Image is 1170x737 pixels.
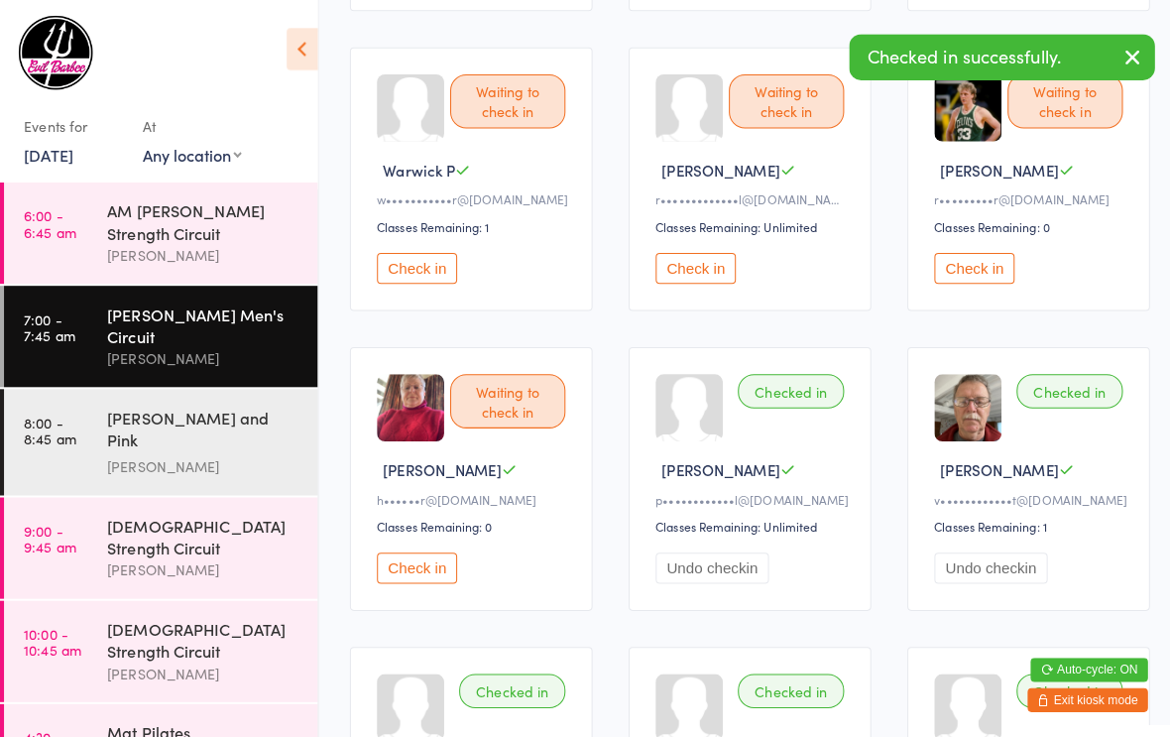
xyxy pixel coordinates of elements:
[1007,370,1112,404] div: Checked in
[26,619,82,651] time: 10:00 - 10:45 am
[732,667,837,700] div: Checked in
[108,655,299,677] div: [PERSON_NAME]
[108,241,299,264] div: [PERSON_NAME]
[1021,651,1137,675] button: Auto-cycle: ON
[926,250,1005,281] button: Check in
[20,15,94,89] img: Evil Barbee Personal Training
[108,713,299,735] div: Mat Pilates
[723,73,837,127] div: Waiting to check in
[375,547,454,577] button: Check in
[381,454,498,475] span: [PERSON_NAME]
[108,300,299,343] div: [PERSON_NAME] Men's Circuit
[143,109,241,142] div: At
[650,215,843,232] div: Classes Remaining: Unlimited
[108,509,299,553] div: [DEMOGRAPHIC_DATA] Strength Circuit
[650,547,762,577] button: Undo checkin
[656,158,773,179] span: [PERSON_NAME]
[1007,667,1112,700] div: Checked in
[6,594,316,694] a: 10:00 -10:45 am[DEMOGRAPHIC_DATA] Strength Circuit[PERSON_NAME]
[26,307,76,339] time: 7:00 - 7:45 am
[456,667,561,700] div: Checked in
[926,370,993,436] img: image1719810989.png
[108,402,299,450] div: [PERSON_NAME] and Pink [DEMOGRAPHIC_DATA]
[732,370,837,404] div: Checked in
[6,181,316,281] a: 6:00 -6:45 amAM [PERSON_NAME] Strength Circuit[PERSON_NAME]
[650,485,843,502] div: p••••••••••••l@[DOMAIN_NAME]
[375,250,454,281] button: Check in
[375,512,567,529] div: Classes Remaining: 0
[26,109,123,142] div: Events for
[108,611,299,655] div: [DEMOGRAPHIC_DATA] Strength Circuit
[375,188,567,205] div: w•••••••••••r@[DOMAIN_NAME]
[108,450,299,473] div: [PERSON_NAME]
[26,410,77,441] time: 8:00 - 8:45 am
[143,142,241,164] div: Any location
[6,492,316,592] a: 9:00 -9:45 am[DEMOGRAPHIC_DATA] Strength Circuit[PERSON_NAME]
[375,370,441,436] img: image1657587731.png
[26,205,77,237] time: 6:00 - 6:45 am
[1018,680,1137,704] button: Exit kiosk mode
[926,215,1118,232] div: Classes Remaining: 0
[108,197,299,241] div: AM [PERSON_NAME] Strength Circuit
[926,485,1118,502] div: v••••••••••••t@[DOMAIN_NAME]
[447,73,561,127] div: Waiting to check in
[926,512,1118,529] div: Classes Remaining: 1
[926,547,1038,577] button: Undo checkin
[932,158,1049,179] span: [PERSON_NAME]
[6,283,316,383] a: 7:00 -7:45 am[PERSON_NAME] Men's Circuit[PERSON_NAME]
[650,512,843,529] div: Classes Remaining: Unlimited
[998,73,1112,127] div: Waiting to check in
[447,370,561,424] div: Waiting to check in
[375,485,567,502] div: h••••••r@[DOMAIN_NAME]
[108,553,299,575] div: [PERSON_NAME]
[650,188,843,205] div: r•••••••••••••l@[DOMAIN_NAME]
[926,188,1118,205] div: r•••••••••r@[DOMAIN_NAME]
[26,517,77,549] time: 9:00 - 9:45 am
[932,454,1049,475] span: [PERSON_NAME]
[842,34,1144,79] div: Checked in successfully.
[381,158,452,179] span: Warwick P
[375,215,567,232] div: Classes Remaining: 1
[26,142,74,164] a: [DATE]
[6,385,316,490] a: 8:00 -8:45 am[PERSON_NAME] and Pink [DEMOGRAPHIC_DATA][PERSON_NAME]
[926,73,993,140] img: image1653452039.png
[656,454,773,475] span: [PERSON_NAME]
[108,343,299,366] div: [PERSON_NAME]
[650,250,730,281] button: Check in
